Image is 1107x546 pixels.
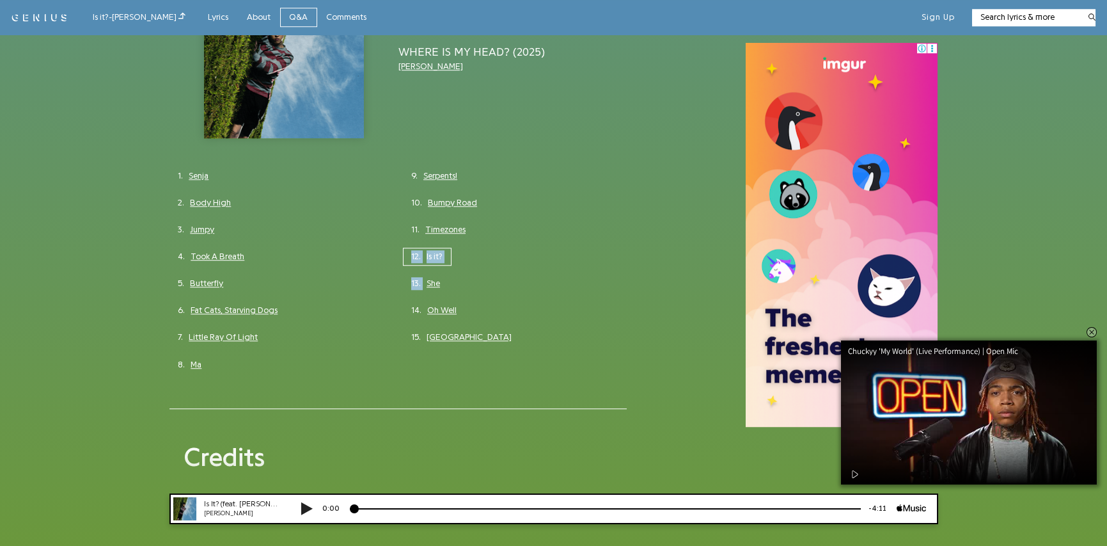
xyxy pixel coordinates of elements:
div: 5. [178,277,190,290]
a: WHERE IS MY HEAD? (2025) [398,44,627,60]
iframe: Advertisement [746,44,938,428]
a: Oh Well [427,304,457,317]
div: Credits [184,444,611,472]
a: About [238,8,280,28]
a: [PERSON_NAME] [398,62,463,70]
a: Body High [190,197,231,209]
a: Jumpy [190,223,214,236]
a: [GEOGRAPHIC_DATA] [427,331,512,344]
div: 3. [178,223,190,236]
a: Bumpy Road [428,197,477,209]
div: 11. [411,223,425,236]
div: 8. [178,358,191,371]
a: Fat Cats, Starving Dogs [191,304,278,317]
input: Search lyrics & more [972,11,1080,24]
div: 6. [178,304,191,317]
div: Is it? [411,248,443,266]
div: Is it? - [PERSON_NAME] [93,10,185,24]
div: 15. [411,331,427,344]
a: Timezones [425,223,466,236]
button: Sign Up [922,12,955,23]
a: Ma [191,358,201,371]
div: 13. [411,277,427,290]
div: 4. [178,250,191,263]
a: Serpents! [423,170,457,182]
div: 7. [178,331,189,344]
div: 10. [411,197,428,209]
a: Took A Breath [191,250,244,263]
div: 2. [178,197,190,209]
a: Little Ray Of Light [189,331,258,344]
a: Lyrics [199,8,238,28]
a: Comments [317,8,376,28]
div: 1. [178,170,189,182]
div: 9. [411,170,423,182]
div: -4:11 [702,10,737,20]
a: Q&A [280,8,317,28]
a: Butterfly [190,277,223,290]
a: She [427,277,440,290]
div: 14. [411,304,427,317]
div: Chuckyy 'My World' (Live Performance) | Open Mic [848,347,1028,355]
a: Senja [189,170,208,182]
